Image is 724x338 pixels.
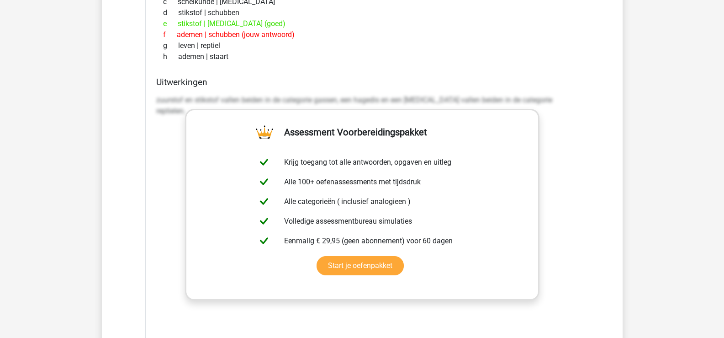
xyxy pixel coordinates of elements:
div: leven | reptiel [156,40,568,51]
p: zuurstof en stikstof vallen beiden in de categorie gassen, een hagedis en een [MEDICAL_DATA] vall... [156,95,568,117]
span: d [163,7,178,18]
div: ademen | staart [156,51,568,62]
span: e [163,18,178,29]
span: h [163,51,178,62]
div: stikstof | [MEDICAL_DATA] (goed) [156,18,568,29]
span: f [163,29,177,40]
div: stikstof | schubben [156,7,568,18]
h4: Uitwerkingen [156,77,568,87]
div: ademen | schubben (jouw antwoord) [156,29,568,40]
span: g [163,40,178,51]
a: Start je oefenpakket [317,256,404,275]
